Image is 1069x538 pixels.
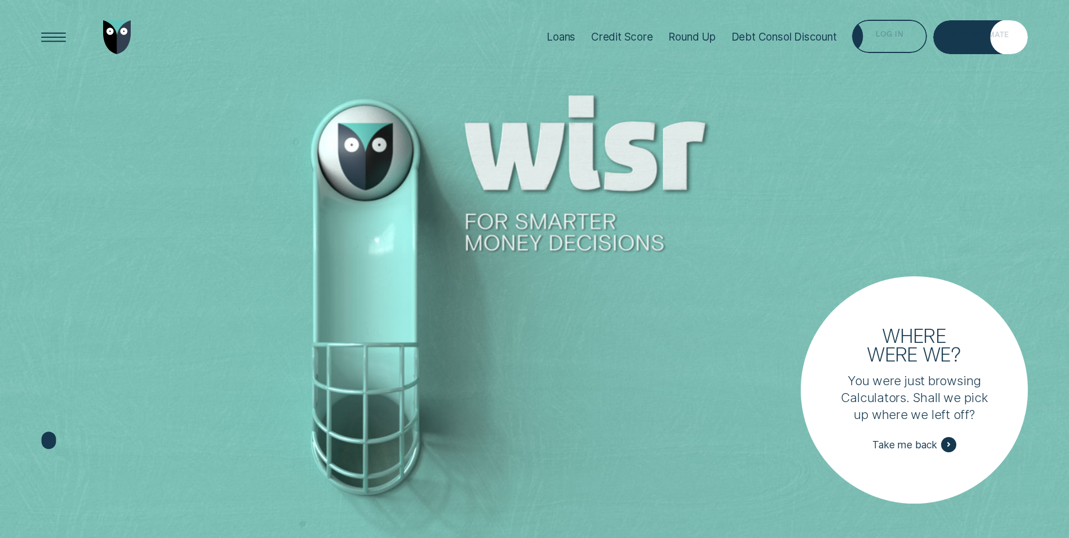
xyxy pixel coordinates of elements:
[547,30,575,43] div: Loans
[731,30,837,43] div: Debt Consol Discount
[852,20,927,54] button: Log in
[933,20,1028,54] a: Get Estimate
[591,30,653,43] div: Credit Score
[103,20,131,54] img: Wisr
[872,439,937,451] span: Take me back
[952,32,1009,38] div: Get Estimate
[801,276,1028,504] a: Where were we?You were just browsing Calculators. Shall we pick up where we left off?Take me back
[668,30,716,43] div: Round Up
[37,20,70,54] button: Open Menu
[859,326,969,363] h3: Where were we?
[840,373,990,424] p: You were just browsing Calculators. Shall we pick up where we left off?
